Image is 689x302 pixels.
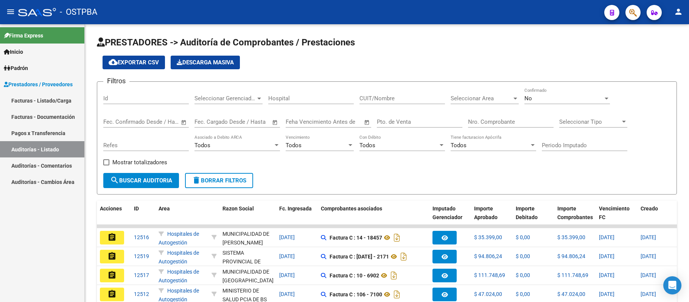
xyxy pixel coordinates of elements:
[134,291,149,297] span: 12512
[474,253,502,259] span: $ 94.806,24
[97,37,355,48] span: PRESTADORES -> Auditoría de Comprobantes / Prestaciones
[516,253,530,259] span: $ 0,00
[192,177,246,184] span: Borrar Filtros
[134,272,149,278] span: 12517
[279,291,295,297] span: [DATE]
[134,205,139,212] span: ID
[185,173,253,188] button: Borrar Filtros
[599,253,614,259] span: [DATE]
[4,64,28,72] span: Padrón
[109,58,118,67] mat-icon: cloud_download
[599,234,614,240] span: [DATE]
[429,201,471,234] datatable-header-cell: Imputado Gerenciador
[107,271,117,280] mat-icon: assignment
[103,56,165,69] button: Exportar CSV
[194,142,210,149] span: Todos
[141,118,177,125] input: Fecha fin
[107,233,117,242] mat-icon: assignment
[134,234,149,240] span: 12516
[222,268,274,293] div: MUNICIPALIDAD DE [GEOGRAPHIC_DATA][PERSON_NAME]
[131,201,156,234] datatable-header-cell: ID
[159,269,199,283] span: Hospitales de Autogestión
[641,205,658,212] span: Creado
[194,95,256,102] span: Seleccionar Gerenciador
[177,59,234,66] span: Descarga Masiva
[663,276,681,294] div: Open Intercom Messenger
[109,59,159,66] span: Exportar CSV
[60,4,97,20] span: - OSTPBA
[156,201,208,234] datatable-header-cell: Area
[286,142,302,149] span: Todos
[516,205,538,220] span: Importe Debitado
[516,272,530,278] span: $ 0,00
[330,272,379,279] strong: Factura C : 10 - 6902
[222,249,273,274] div: SISTEMA PROVINCIAL DE SALUD
[222,205,254,212] span: Razon Social
[674,7,683,16] mat-icon: person
[596,201,638,234] datatable-header-cell: Vencimiento FC
[232,118,269,125] input: Fecha fin
[516,291,530,297] span: $ 0,00
[159,250,199,265] span: Hospitales de Autogestión
[451,95,512,102] span: Seleccionar Area
[516,234,530,240] span: $ 0,00
[171,56,240,69] app-download-masive: Descarga masiva de comprobantes (adjuntos)
[219,201,276,234] datatable-header-cell: Razon Social
[392,232,402,244] i: Descargar documento
[599,291,614,297] span: [DATE]
[471,201,513,234] datatable-header-cell: Importe Aprobado
[330,235,382,241] strong: Factura C : 14 - 18457
[599,272,614,278] span: [DATE]
[97,201,131,234] datatable-header-cell: Acciones
[103,76,129,86] h3: Filtros
[4,31,43,40] span: Firma Express
[279,272,295,278] span: [DATE]
[103,173,179,188] button: Buscar Auditoria
[399,251,409,263] i: Descargar documento
[359,142,375,149] span: Todos
[110,177,172,184] span: Buscar Auditoria
[474,205,498,220] span: Importe Aprobado
[222,230,273,247] div: MUNICIPALIDAD DE [PERSON_NAME]
[474,272,505,278] span: $ 111.748,69
[363,118,372,127] button: Open calendar
[389,269,399,282] i: Descargar documento
[279,205,312,212] span: Fc. Ingresada
[194,118,225,125] input: Fecha inicio
[474,291,502,297] span: $ 47.024,00
[222,249,273,265] div: - 30691822849
[474,234,502,240] span: $ 35.399,00
[451,142,467,149] span: Todos
[557,272,588,278] span: $ 111.748,69
[432,205,462,220] span: Imputado Gerenciador
[513,201,554,234] datatable-header-cell: Importe Debitado
[557,291,585,297] span: $ 47.024,00
[110,176,119,185] mat-icon: search
[159,231,199,246] span: Hospitales de Autogestión
[279,253,295,259] span: [DATE]
[279,234,295,240] span: [DATE]
[112,158,167,167] span: Mostrar totalizadores
[557,253,585,259] span: $ 94.806,24
[559,118,621,125] span: Seleccionar Tipo
[321,205,382,212] span: Comprobantes asociados
[641,272,656,278] span: [DATE]
[192,176,201,185] mat-icon: delete
[641,234,656,240] span: [DATE]
[392,288,402,300] i: Descargar documento
[171,56,240,69] button: Descarga Masiva
[638,201,679,234] datatable-header-cell: Creado
[330,254,389,260] strong: Factura C : [DATE] - 2171
[330,291,382,297] strong: Factura C : 106 - 7100
[6,7,15,16] mat-icon: menu
[107,290,117,299] mat-icon: assignment
[599,205,630,220] span: Vencimiento FC
[103,118,134,125] input: Fecha inicio
[557,234,585,240] span: $ 35.399,00
[4,48,23,56] span: Inicio
[222,230,273,246] div: - 30652381894
[4,80,73,89] span: Prestadores / Proveedores
[222,268,273,283] div: - 30681617783
[641,253,656,259] span: [DATE]
[100,205,122,212] span: Acciones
